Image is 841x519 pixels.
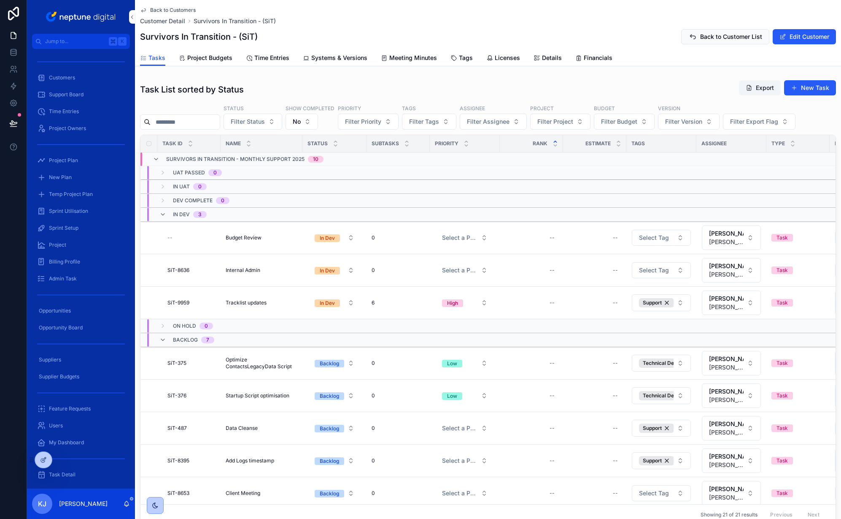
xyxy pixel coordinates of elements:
a: Support Board [32,87,130,102]
span: 0 [372,457,375,464]
label: Tags [402,104,416,112]
div: Backlog [320,392,339,400]
span: [PERSON_NAME][EMAIL_ADDRESS][PERSON_NAME][DOMAIN_NAME] [709,461,744,469]
a: Task [771,424,825,432]
div: -- [550,457,555,464]
a: Select Button [435,420,495,436]
span: SiT-375 [167,360,186,367]
button: Select Button [702,226,761,250]
span: [PERSON_NAME] [709,485,744,493]
button: Select Button [224,114,282,130]
span: Support Board [49,91,84,98]
a: 0 [372,234,425,241]
span: Technical Debt [643,392,679,399]
a: Task [771,234,825,242]
div: Task [776,299,788,307]
span: Users [49,422,63,429]
a: Select Button [307,485,361,501]
button: Select Button [286,114,318,130]
div: High [447,299,458,307]
span: [PERSON_NAME] [709,294,744,303]
div: Task [776,392,788,399]
a: -- [505,296,558,310]
button: Unselect 10 [639,359,691,368]
span: Tags [459,54,473,62]
span: Meeting Minutes [389,54,437,62]
button: Select Button [402,114,456,130]
button: Select Button [308,453,361,468]
div: Task [776,424,788,432]
button: Select Button [632,262,691,278]
label: Show Completed [286,104,334,112]
div: scrollable content [27,49,135,489]
span: SiT-8636 [167,267,189,274]
button: Select Button [435,230,494,245]
div: Backlog [320,425,339,432]
span: Survivors In Transition - Monthly Support 2025 [166,156,305,163]
div: -- [550,392,555,399]
span: [PERSON_NAME][EMAIL_ADDRESS][PERSON_NAME][DOMAIN_NAME] [709,238,744,246]
span: No [293,117,301,126]
span: [PERSON_NAME] [709,387,744,396]
div: -- [613,457,618,464]
a: Select Button [701,258,761,283]
a: SiT-8636 [167,267,216,274]
span: Feature Requests [49,405,91,412]
a: Data Cleanse [226,425,297,432]
button: Select Button [308,295,361,310]
span: [PERSON_NAME] [709,355,744,363]
span: UAT Passed [173,169,205,176]
a: -- [568,454,621,467]
button: Select Button [308,230,361,245]
a: Licenses [486,50,520,67]
a: -- [568,389,621,402]
span: 6 [372,299,375,306]
div: In Dev [320,299,335,307]
div: Backlog [320,457,339,465]
span: Opportunities [39,307,71,314]
a: 0 [372,457,425,464]
span: Sprint Setup [49,225,78,231]
span: Support [643,425,662,432]
button: Select Button [658,114,720,130]
a: SiT-8395 [167,457,216,464]
span: Dev Complete [173,197,213,204]
span: Startup Script optimisation [226,392,289,399]
span: SiT-376 [167,392,186,399]
div: In Dev [320,267,335,274]
span: On Hold [173,323,196,329]
span: Data Cleanse [226,425,258,432]
button: Select Button [435,421,494,436]
button: Select Button [702,481,761,505]
span: 0 [372,425,375,432]
a: My Dashboard [32,435,130,450]
a: Select Button [307,295,361,311]
a: Temp Project Plan [32,187,130,202]
button: Select Button [702,448,761,473]
span: Task Detail [49,471,75,478]
span: Licenses [495,54,520,62]
a: Tracklist updates [226,299,297,306]
a: Select Button [307,355,361,371]
a: -- [505,389,558,402]
span: [PERSON_NAME][EMAIL_ADDRESS][PERSON_NAME][DOMAIN_NAME] [709,303,744,311]
a: Internal Admin [226,267,297,274]
span: [PERSON_NAME][EMAIL_ADDRESS][PERSON_NAME][DOMAIN_NAME] [709,270,744,279]
button: Select Button [632,420,691,437]
button: Select Button [435,453,494,468]
span: [PERSON_NAME] [709,229,744,238]
a: Select Button [435,355,495,371]
a: Select Button [435,388,495,404]
div: -- [550,267,555,274]
a: Project [32,237,130,253]
a: Select Button [307,388,361,404]
span: Add Logs timestamp [226,457,274,464]
a: -- [568,356,621,370]
label: Assignee [460,104,485,112]
a: Select Button [307,420,361,436]
button: Select Button [308,421,361,436]
span: [PERSON_NAME][EMAIL_ADDRESS][PERSON_NAME][DOMAIN_NAME] [709,428,744,437]
span: Suppliers [39,356,61,363]
div: -- [550,360,555,367]
a: Systems & Versions [303,50,367,67]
